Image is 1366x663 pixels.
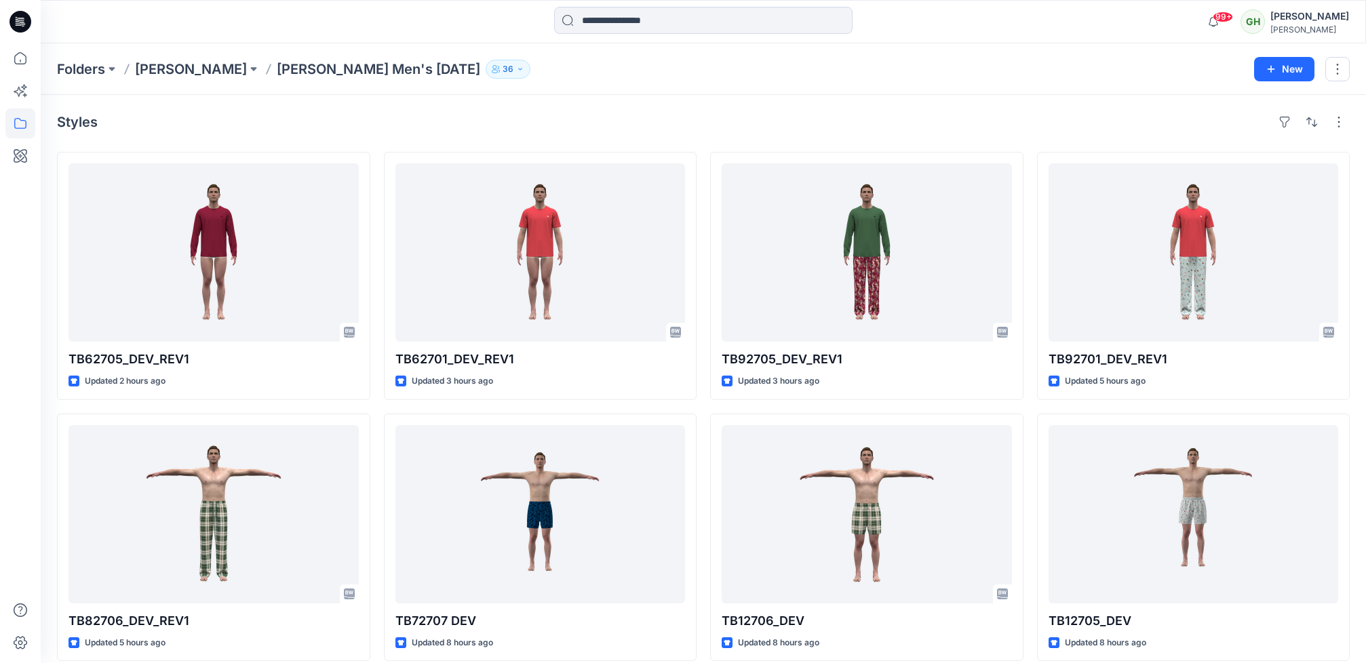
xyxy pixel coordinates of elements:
[57,60,105,79] a: Folders
[1065,374,1146,388] p: Updated 5 hours ago
[1049,611,1339,630] p: TB12705_DEV
[1049,425,1339,603] a: TB12705_DEV
[135,60,247,79] a: [PERSON_NAME]
[722,611,1012,630] p: TB12706_DEV
[69,425,359,603] a: TB82706_DEV_REV1
[1254,57,1314,81] button: New
[277,60,480,79] p: [PERSON_NAME] Men's [DATE]
[1065,636,1146,650] p: Updated 8 hours ago
[1213,12,1233,22] span: 99+
[395,350,686,369] p: TB62701_DEV_REV1
[1049,163,1339,342] a: TB92701_DEV_REV1
[503,62,513,77] p: 36
[722,350,1012,369] p: TB92705_DEV_REV1
[738,636,819,650] p: Updated 8 hours ago
[85,636,165,650] p: Updated 5 hours ago
[1049,350,1339,369] p: TB92701_DEV_REV1
[69,611,359,630] p: TB82706_DEV_REV1
[85,374,165,388] p: Updated 2 hours ago
[1270,8,1349,24] div: [PERSON_NAME]
[722,425,1012,603] a: TB12706_DEV
[738,374,819,388] p: Updated 3 hours ago
[69,163,359,342] a: TB62705_DEV_REV1
[57,114,98,130] h4: Styles
[1241,9,1265,34] div: GH
[395,611,686,630] p: TB72707 DEV
[395,163,686,342] a: TB62701_DEV_REV1
[1270,24,1349,35] div: [PERSON_NAME]
[395,425,686,603] a: TB72707 DEV
[412,636,493,650] p: Updated 8 hours ago
[722,163,1012,342] a: TB92705_DEV_REV1
[486,60,530,79] button: 36
[412,374,493,388] p: Updated 3 hours ago
[69,350,359,369] p: TB62705_DEV_REV1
